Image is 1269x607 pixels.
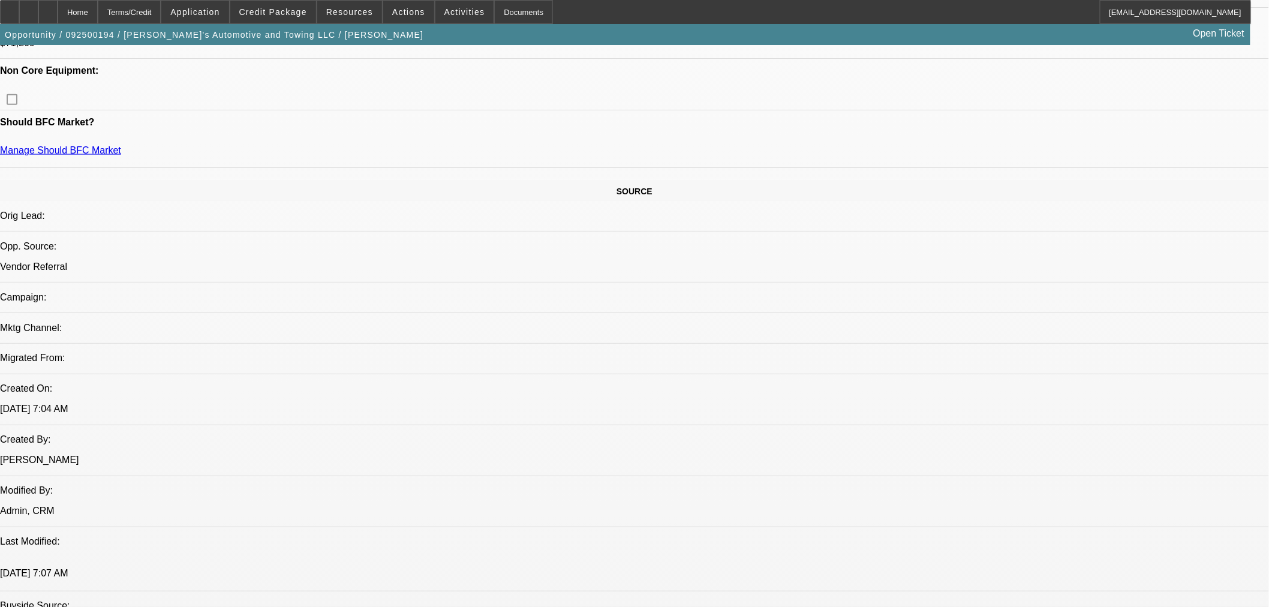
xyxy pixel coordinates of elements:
span: Opportunity / 092500194 / [PERSON_NAME]'s Automotive and Towing LLC / [PERSON_NAME] [5,30,423,40]
span: Application [170,7,219,17]
a: Open Ticket [1189,23,1249,44]
span: Activities [444,7,485,17]
span: Credit Package [239,7,307,17]
button: Activities [435,1,494,23]
button: Resources [317,1,382,23]
button: Actions [383,1,434,23]
span: Resources [326,7,373,17]
span: Actions [392,7,425,17]
button: Credit Package [230,1,316,23]
button: Application [161,1,228,23]
span: SOURCE [617,187,652,196]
